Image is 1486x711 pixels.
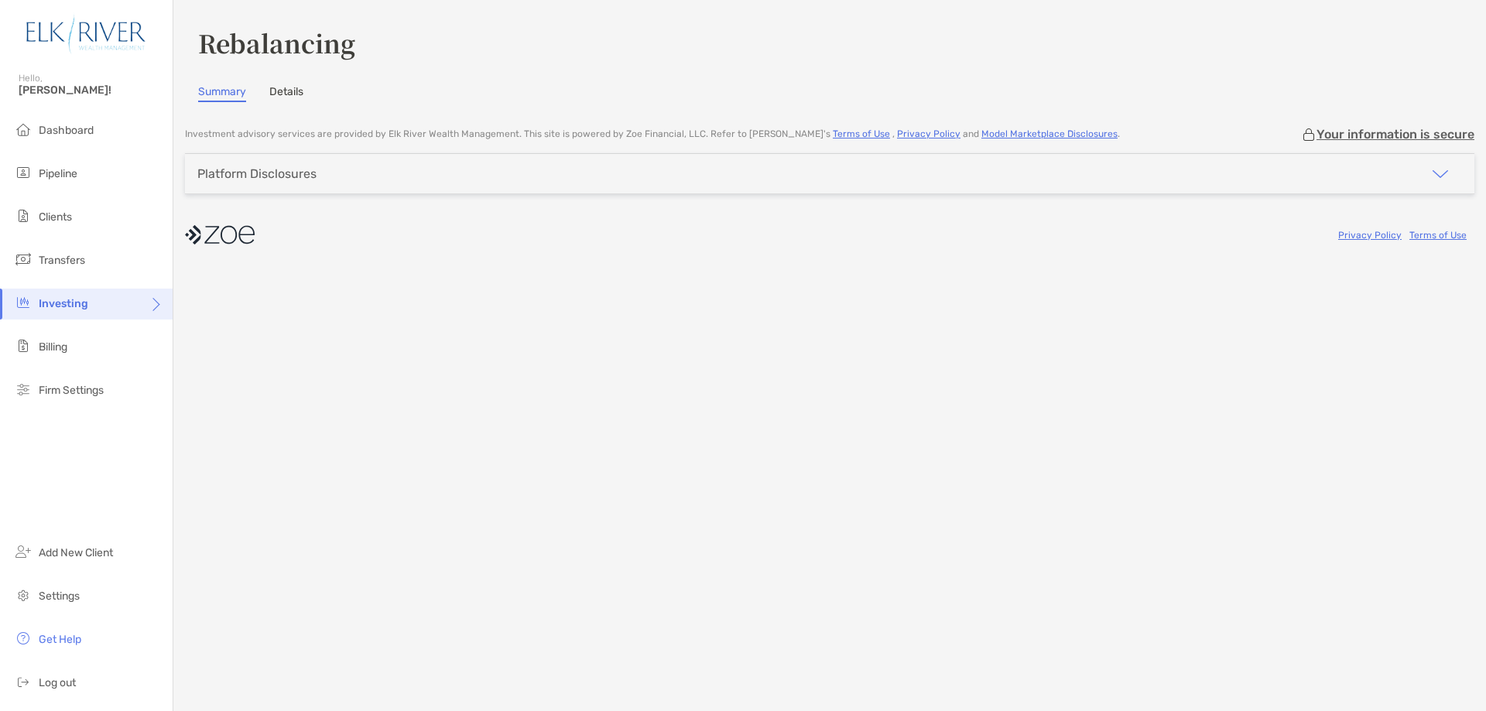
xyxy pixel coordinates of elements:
img: dashboard icon [14,120,33,138]
a: Summary [198,85,246,102]
span: Log out [39,676,76,689]
img: company logo [185,217,255,252]
p: Your information is secure [1317,127,1474,142]
img: Zoe Logo [19,6,154,62]
span: Settings [39,590,80,603]
span: Get Help [39,633,81,646]
a: Terms of Use [1409,230,1467,241]
a: Privacy Policy [897,128,960,139]
a: Terms of Use [833,128,890,139]
img: transfers icon [14,250,33,268]
p: Investment advisory services are provided by Elk River Wealth Management . This site is powered b... [185,128,1120,140]
span: [PERSON_NAME]! [19,84,163,97]
img: add_new_client icon [14,542,33,561]
a: Details [269,85,303,102]
a: Privacy Policy [1338,230,1402,241]
span: Pipeline [39,167,77,180]
h3: Rebalancing [198,25,1461,60]
span: Clients [39,210,72,224]
span: Add New Client [39,546,113,559]
img: get-help icon [14,629,33,648]
div: Platform Disclosures [197,166,317,181]
img: settings icon [14,586,33,604]
img: clients icon [14,207,33,225]
span: Firm Settings [39,384,104,397]
span: Billing [39,340,67,354]
img: logout icon [14,672,33,691]
img: investing icon [14,293,33,312]
img: icon arrow [1431,165,1450,183]
img: firm-settings icon [14,380,33,398]
span: Transfers [39,254,85,267]
img: billing icon [14,337,33,355]
a: Model Marketplace Disclosures [981,128,1118,139]
img: pipeline icon [14,163,33,182]
span: Investing [39,297,88,310]
span: Dashboard [39,124,94,137]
